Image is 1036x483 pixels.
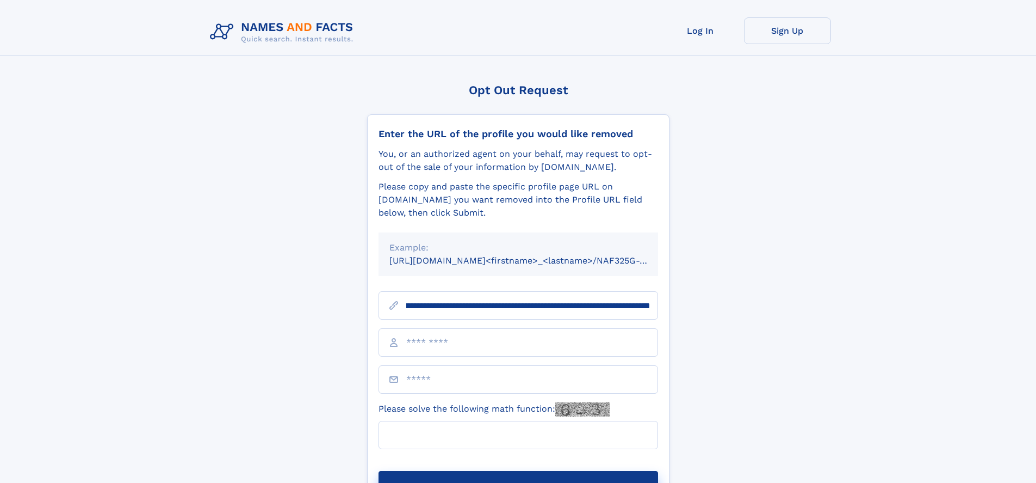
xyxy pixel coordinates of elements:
[379,148,658,174] div: You, or an authorized agent on your behalf, may request to opt-out of the sale of your informatio...
[206,17,362,47] img: Logo Names and Facts
[389,241,647,254] div: Example:
[389,255,679,266] small: [URL][DOMAIN_NAME]<firstname>_<lastname>/NAF325G-xxxxxxxx
[379,180,658,219] div: Please copy and paste the specific profile page URL on [DOMAIN_NAME] you want removed into the Pr...
[744,17,831,44] a: Sign Up
[379,128,658,140] div: Enter the URL of the profile you would like removed
[657,17,744,44] a: Log In
[379,402,610,417] label: Please solve the following math function:
[367,83,669,97] div: Opt Out Request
